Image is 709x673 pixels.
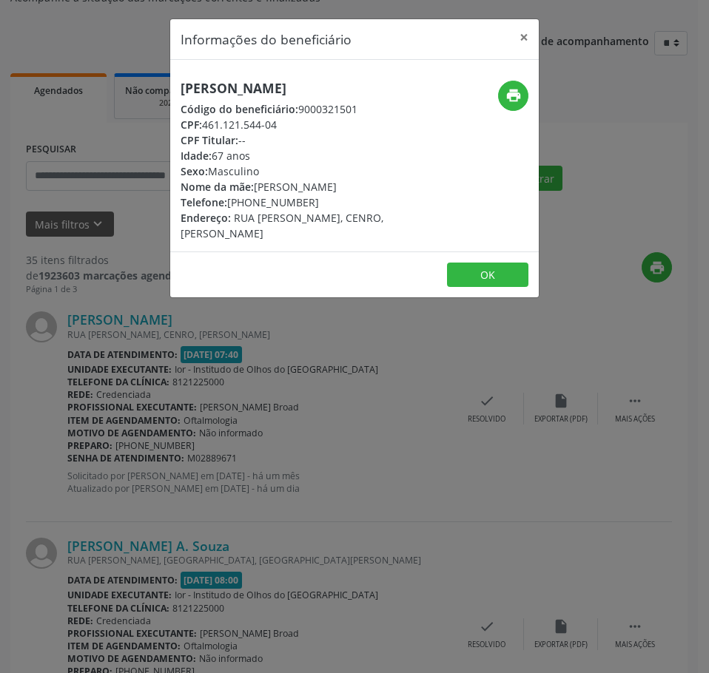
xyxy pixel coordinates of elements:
div: 9000321501 [181,101,406,117]
div: Masculino [181,163,406,179]
div: 461.121.544-04 [181,117,406,132]
div: [PERSON_NAME] [181,179,406,195]
button: OK [447,263,528,288]
h5: Informações do beneficiário [181,30,352,49]
h5: [PERSON_NAME] [181,81,406,96]
span: RUA [PERSON_NAME], CENRO, [PERSON_NAME] [181,211,383,240]
span: CPF: [181,118,202,132]
span: Endereço: [181,211,231,225]
span: CPF Titular: [181,133,238,147]
div: 67 anos [181,148,406,163]
span: Telefone: [181,195,227,209]
span: Sexo: [181,164,208,178]
i: print [505,87,522,104]
div: [PHONE_NUMBER] [181,195,406,210]
span: Nome da mãe: [181,180,254,194]
button: print [498,81,528,111]
button: Close [509,19,539,55]
div: -- [181,132,406,148]
span: Idade: [181,149,212,163]
span: Código do beneficiário: [181,102,298,116]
